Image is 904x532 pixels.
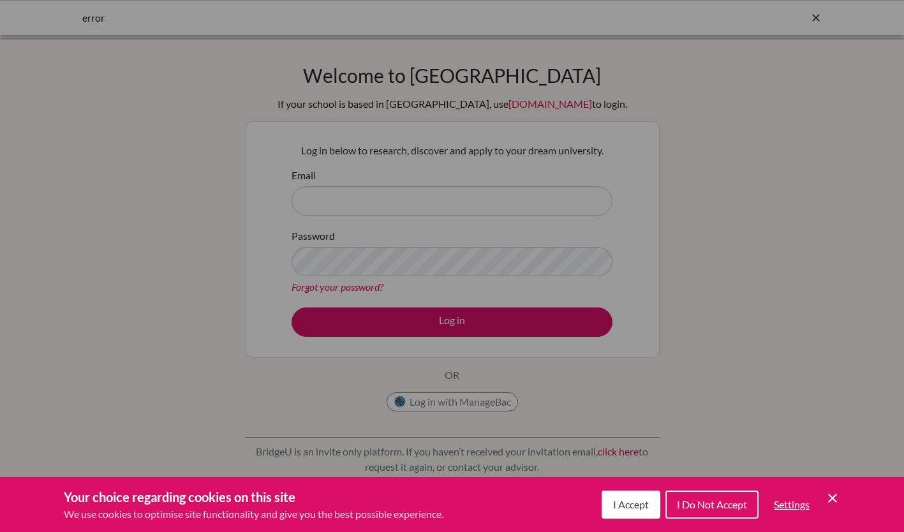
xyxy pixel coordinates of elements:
[64,487,443,506] h3: Your choice regarding cookies on this site
[774,498,810,510] span: Settings
[677,498,747,510] span: I Do Not Accept
[64,506,443,522] p: We use cookies to optimise site functionality and give you the best possible experience.
[764,492,820,517] button: Settings
[613,498,649,510] span: I Accept
[825,491,840,506] button: Save and close
[602,491,660,519] button: I Accept
[665,491,759,519] button: I Do Not Accept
